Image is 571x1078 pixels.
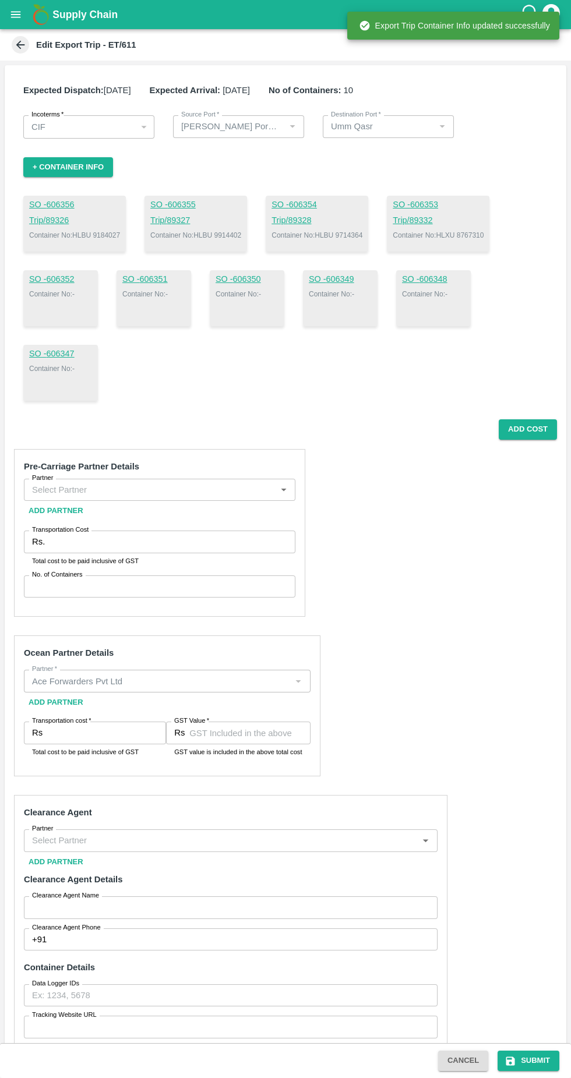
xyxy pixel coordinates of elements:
[23,157,113,178] button: + Container Info
[177,119,281,134] input: Select Source port
[150,84,250,97] p: [DATE]
[181,110,219,119] label: Source Port
[174,716,209,726] label: GST Value
[541,2,562,27] div: account of current user
[32,824,54,833] label: Partner
[150,214,241,227] a: Trip/89327
[174,747,302,757] p: GST value is included in the above total cost
[29,230,120,241] p: Container No: HLBU 9184027
[216,273,279,286] a: SO -606350
[326,119,431,134] input: Select Destination port
[150,86,221,95] b: Expected Arrival:
[122,273,185,286] a: SO -606351
[520,4,541,25] div: customer-support
[272,199,362,211] a: SO -606354
[32,525,89,535] label: Transportation Cost
[32,556,287,566] p: Total cost to be paid inclusive of GST
[32,726,43,739] p: Rs
[499,419,557,440] button: Add Cost
[276,482,291,497] button: Open
[393,230,484,241] p: Container No: HLXU 8767310
[32,570,83,579] label: No. of Containers
[24,984,438,1006] input: Ex: 1234, 5678
[24,808,92,817] strong: Clearance Agent
[174,1042,205,1052] label: GST Value
[29,199,120,211] a: SO -606356
[402,273,465,286] a: SO -606348
[24,462,139,471] strong: Pre-Carriage Partner Details
[32,665,57,674] label: Partner
[189,722,310,744] input: GST Included in the above cost
[174,726,185,739] p: Rs
[2,1,29,28] button: open drawer
[29,273,92,286] a: SO -606352
[24,875,122,884] strong: Clearance Agent Details
[331,110,381,119] label: Destination Port
[23,84,131,97] p: [DATE]
[32,891,99,900] label: Clearance Agent Name
[438,1051,488,1071] button: Cancel
[269,86,341,95] b: No of Containers:
[150,230,241,241] p: Container No: HLBU 9914402
[32,535,45,548] p: Rs.
[32,1042,131,1052] label: Total Freight + Clearance Charges
[32,933,47,946] p: +91
[24,692,88,713] button: Add Partner
[23,86,104,95] b: Expected Dispatch:
[29,289,92,299] p: Container No: -
[24,963,95,972] strong: Container Details
[32,473,54,483] label: Partner
[24,648,114,658] strong: Ocean Partner Details
[32,979,79,988] label: Data Logger IDs
[32,716,91,726] label: Transportation cost
[32,747,158,757] p: Total cost to be paid inclusive of GST
[24,501,88,521] button: Add Partner
[27,482,273,497] input: Select Partner
[272,214,362,227] a: Trip/89328
[27,833,415,848] input: Select Partner
[393,199,484,211] a: SO -606353
[309,289,372,299] p: Container No: -
[27,673,288,688] input: Select Partner
[24,852,88,872] button: Add Partner
[498,1051,559,1071] button: Submit
[393,214,484,227] a: Trip/89332
[418,833,433,848] button: Open
[29,348,92,360] a: SO -606347
[36,40,136,50] b: Edit Export Trip - ET/611
[31,121,45,133] p: CIF
[216,289,279,299] p: Container No: -
[29,214,120,227] a: Trip/89326
[52,9,118,20] b: Supply Chain
[359,15,550,36] div: Export Trip Container Info updated successfully
[122,289,185,299] p: Container No: -
[150,199,241,211] a: SO -606355
[31,110,64,119] label: Incoterms
[402,289,465,299] p: Container No: -
[32,923,101,932] label: Clearance Agent Phone
[29,363,92,374] p: Container No: -
[32,1010,97,1020] label: Tracking Website URL
[272,230,362,241] p: Container No: HLBU 9714364
[269,84,353,97] p: 10
[29,3,52,26] img: logo
[52,6,520,23] a: Supply Chain
[309,273,372,286] a: SO -606349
